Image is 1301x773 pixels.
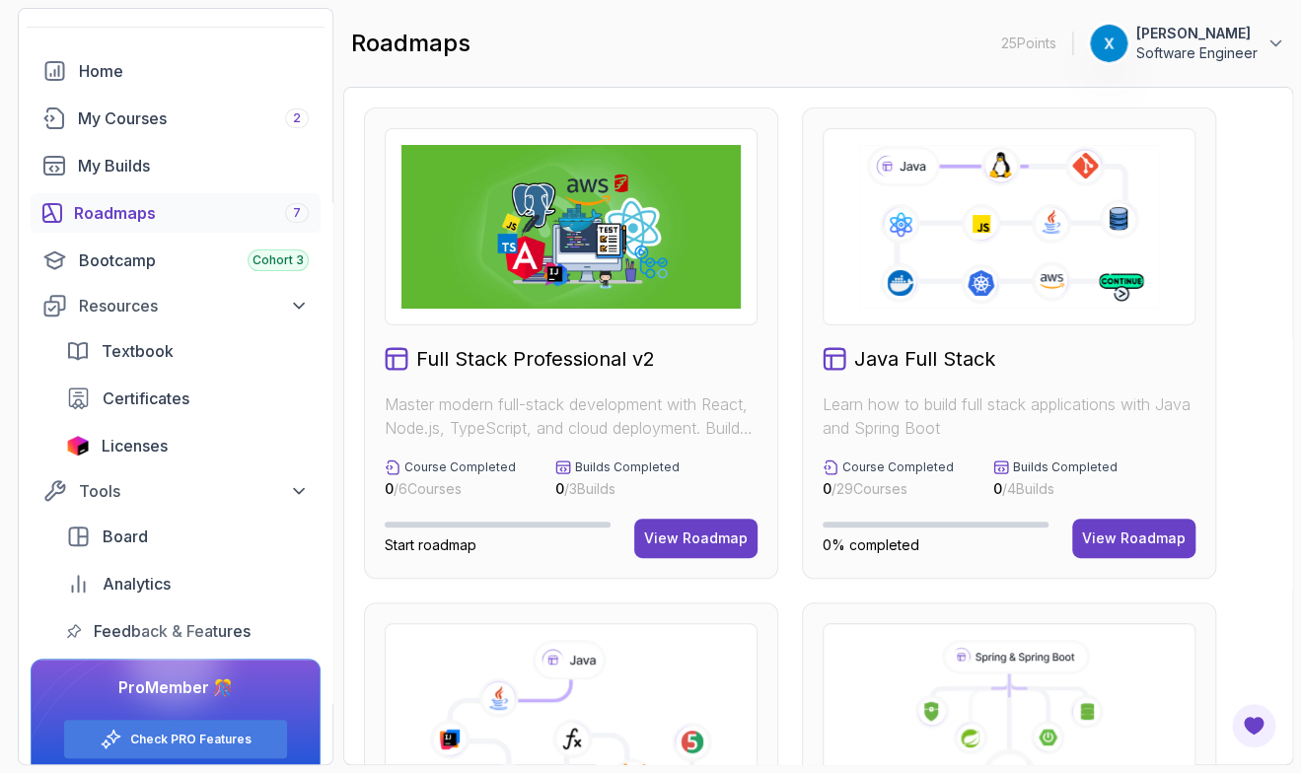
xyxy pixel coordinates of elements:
span: Analytics [103,572,171,596]
button: Open Feedback Button [1230,702,1277,749]
a: home [31,51,321,91]
span: Textbook [102,339,174,363]
a: courses [31,99,321,138]
p: Course Completed [842,459,954,475]
a: feedback [54,611,321,651]
div: Home [79,59,309,83]
span: Start roadmap [385,536,476,553]
button: Tools [31,473,321,509]
img: jetbrains icon [66,436,90,456]
span: 0 [555,480,564,497]
a: Check PRO Features [130,732,252,747]
div: Roadmaps [74,201,309,225]
button: View Roadmap [1072,519,1195,558]
p: Builds Completed [1013,459,1118,475]
a: certificates [54,379,321,418]
span: 0 [993,480,1002,497]
span: 0% completed [823,536,919,553]
a: licenses [54,426,321,465]
h2: Java Full Stack [854,345,995,373]
h2: Full Stack Professional v2 [416,345,655,373]
div: View Roadmap [1082,528,1186,548]
span: 0 [823,480,831,497]
a: roadmaps [31,193,321,233]
a: bootcamp [31,241,321,280]
span: Board [103,525,148,548]
h2: roadmaps [351,28,470,59]
p: / 29 Courses [823,479,954,499]
span: Cohort 3 [253,252,304,268]
img: Full Stack Professional v2 [401,145,741,309]
div: Tools [79,479,309,503]
p: [PERSON_NAME] [1136,24,1258,43]
button: Check PRO Features [63,719,288,759]
div: View Roadmap [644,528,748,548]
p: / 4 Builds [993,479,1118,499]
p: / 3 Builds [555,479,680,499]
span: Certificates [103,386,189,410]
div: My Courses [78,106,309,130]
a: board [54,517,321,556]
span: Licenses [102,434,168,457]
a: analytics [54,564,321,603]
p: Builds Completed [575,459,680,475]
p: 25 Points [1001,34,1056,53]
div: Resources [79,294,309,317]
span: 7 [293,205,301,221]
button: View Roadmap [634,519,758,558]
span: Feedback & Features [94,619,251,643]
p: Master modern full-stack development with React, Node.js, TypeScript, and cloud deployment. Build... [385,392,758,440]
p: Software Engineer [1136,43,1258,63]
p: / 6 Courses [385,479,516,499]
p: Course Completed [404,459,516,475]
span: 0 [385,480,394,497]
p: Learn how to build full stack applications with Java and Spring Boot [823,392,1195,440]
button: Resources [31,288,321,323]
div: My Builds [78,154,309,177]
button: user profile image[PERSON_NAME]Software Engineer [1089,24,1285,63]
span: 2 [293,110,301,126]
div: Bootcamp [79,248,309,272]
img: user profile image [1090,25,1127,62]
a: textbook [54,331,321,371]
a: builds [31,146,321,185]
